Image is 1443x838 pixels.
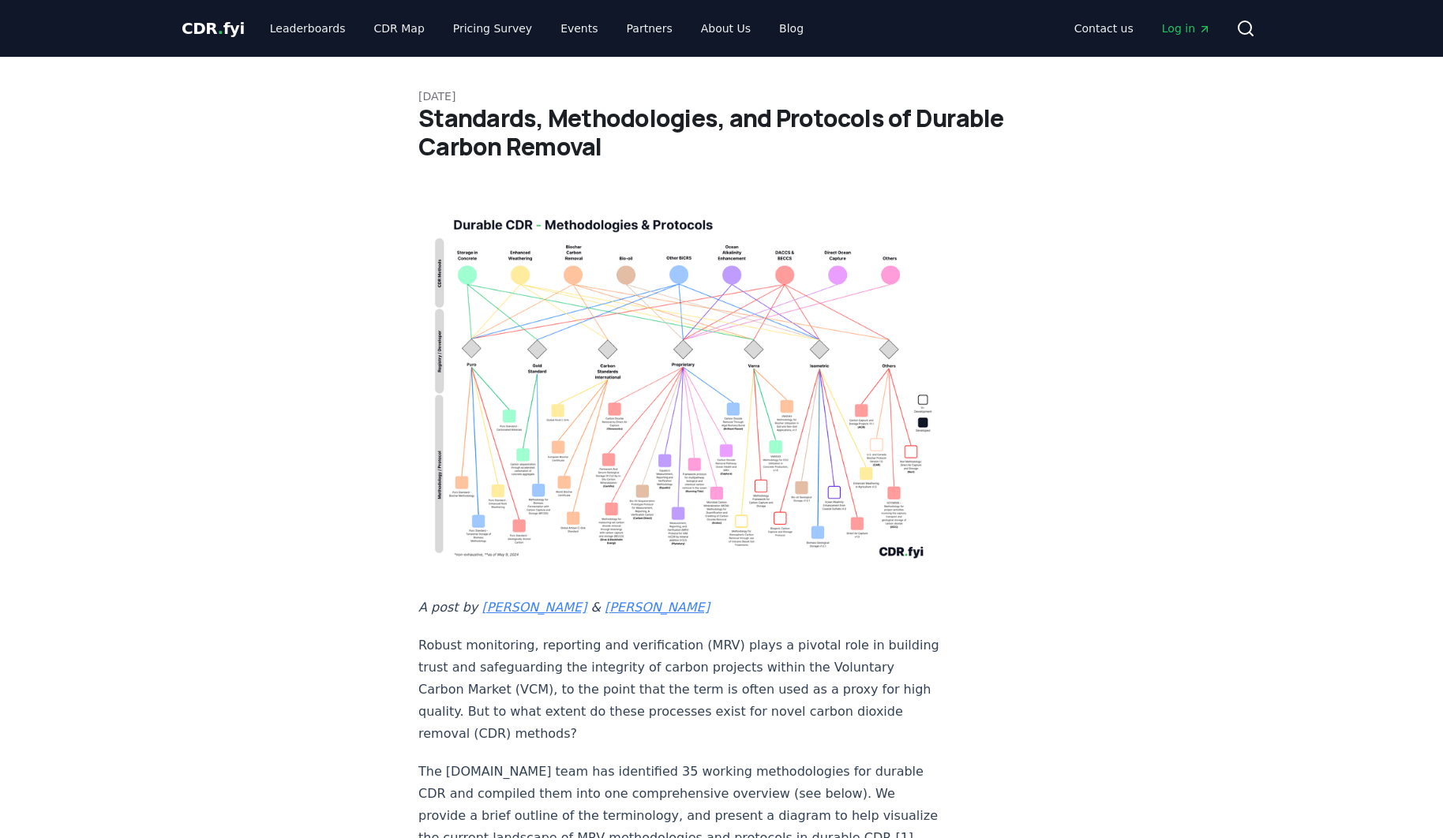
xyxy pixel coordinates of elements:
[1149,14,1224,43] a: Log in
[418,199,941,571] img: blog post image
[614,14,685,43] a: Partners
[482,600,587,615] a: [PERSON_NAME]
[182,19,245,38] span: CDR fyi
[418,634,941,745] p: Robust monitoring, reporting and verification (MRV) plays a pivotal role in building trust and sa...
[766,14,816,43] a: Blog
[605,600,710,615] a: [PERSON_NAME]
[257,14,358,43] a: Leaderboards
[440,14,545,43] a: Pricing Survey
[1062,14,1224,43] nav: Main
[548,14,610,43] a: Events
[418,600,478,615] em: A post by
[362,14,437,43] a: CDR Map
[257,14,816,43] nav: Main
[688,14,763,43] a: About Us
[1062,14,1146,43] a: Contact us
[418,88,1025,104] p: [DATE]
[418,104,1025,161] h1: Standards, Methodologies, and Protocols of Durable Carbon Removal
[590,600,600,615] em: &
[218,19,223,38] span: .
[182,17,245,39] a: CDR.fyi
[1162,21,1211,36] span: Log in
